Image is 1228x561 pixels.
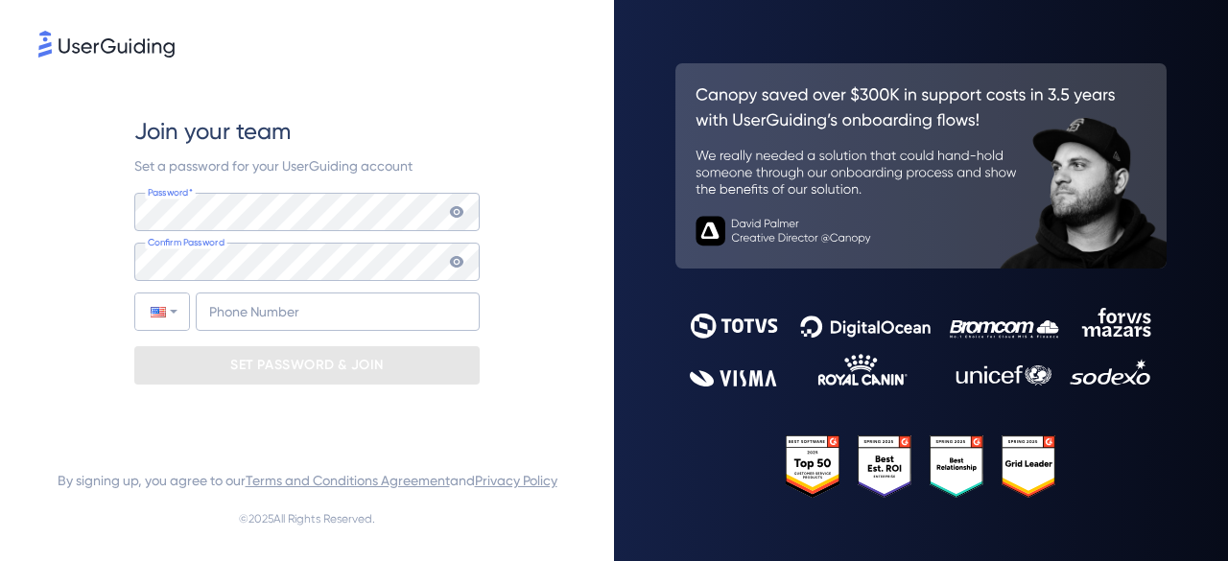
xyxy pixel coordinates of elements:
[196,292,480,331] input: Phone Number
[134,116,291,147] span: Join your team
[135,293,189,330] div: United States: + 1
[246,473,450,488] a: Terms and Conditions Agreement
[134,158,413,174] span: Set a password for your UserGuiding account
[690,308,1151,386] img: 9302ce2ac39453076f5bc0f2f2ca889b.svg
[786,435,1056,497] img: 25303e33045975176eb484905ab012ff.svg
[239,507,375,530] span: © 2025 All Rights Reserved.
[58,469,557,492] span: By signing up, you agree to our and
[38,31,175,58] img: 8faab4ba6bc7696a72372aa768b0286c.svg
[475,473,557,488] a: Privacy Policy
[675,63,1167,269] img: 26c0aa7c25a843aed4baddd2b5e0fa68.svg
[230,350,384,381] p: SET PASSWORD & JOIN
